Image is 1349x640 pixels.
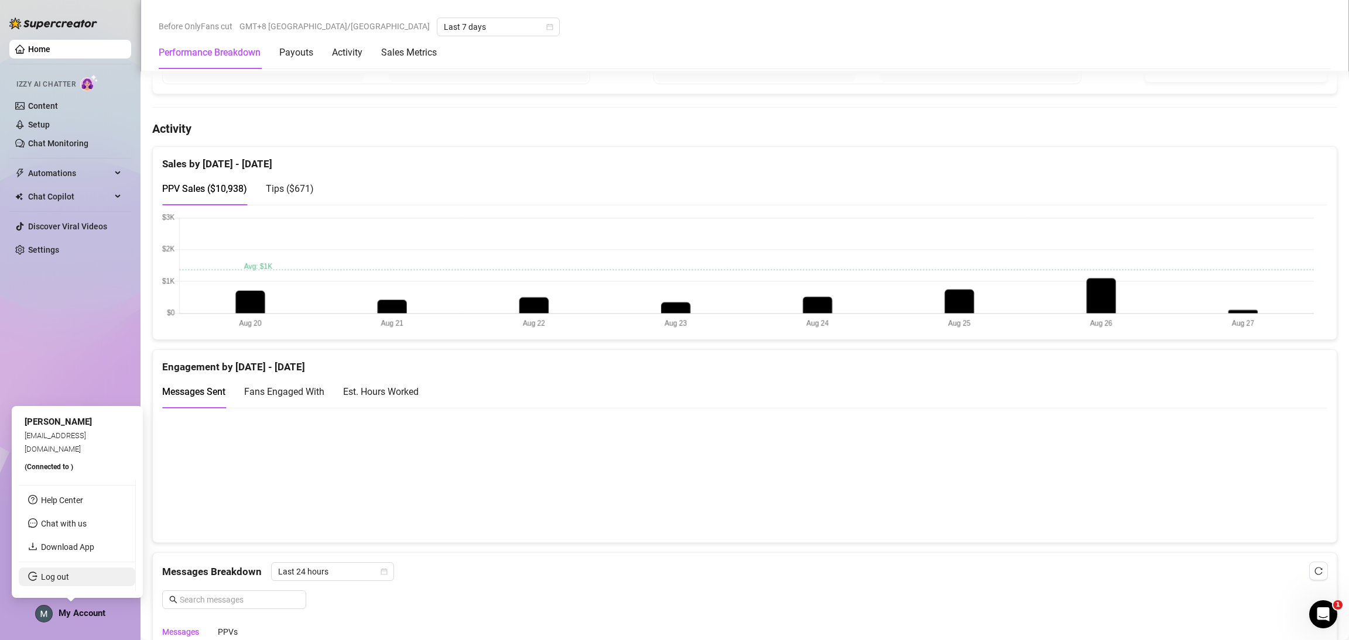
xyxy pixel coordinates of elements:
span: Automations [28,164,111,183]
span: calendar [381,568,388,575]
img: Chat Copilot [15,192,23,201]
span: search [169,596,177,604]
a: Setup [28,120,50,129]
span: My Account [59,608,105,618]
a: Chat Monitoring [28,139,88,148]
span: [PERSON_NAME] [25,417,92,427]
a: Discover Viral Videos [28,222,107,231]
div: Performance Breakdown [159,46,261,60]
h4: Activity [152,121,1337,137]
div: Sales Metrics [381,46,437,60]
span: PPV Sales ( $10,938 ) [162,183,247,194]
div: Est. Hours Worked [343,384,419,399]
div: Sales by [DATE] - [DATE] [162,147,1327,172]
span: GMT+8 [GEOGRAPHIC_DATA]/[GEOGRAPHIC_DATA] [239,18,430,35]
span: Last 7 days [444,18,553,36]
a: Log out [41,572,69,581]
span: Chat with us [41,519,87,528]
a: Content [28,101,58,111]
div: PPVs [218,625,238,638]
div: Payouts [279,46,313,60]
input: Search messages [180,593,299,606]
img: logo-BBDzfeDw.svg [9,18,97,29]
a: Help Center [41,496,83,505]
span: Fans Engaged With [244,386,324,397]
span: Last 24 hours [278,563,387,580]
span: 1 [1333,600,1343,610]
span: message [28,518,37,528]
div: Messages Breakdown [162,562,1327,581]
span: Izzy AI Chatter [16,79,76,90]
span: Chat Copilot [28,187,111,206]
span: Tips ( $671 ) [266,183,314,194]
a: Download App [41,542,94,552]
a: Home [28,44,50,54]
img: ACg8ocLEUq6BudusSbFUgfJHT7ol7Uq-BuQYr5d-mnjl9iaMWv35IQ=s96-c [36,605,52,622]
img: AI Chatter [80,74,98,91]
div: Messages [162,625,199,638]
div: Activity [332,46,362,60]
span: (Connected to ) [25,463,73,471]
a: Settings [28,245,59,254]
span: Before OnlyFans cut [159,18,232,35]
span: [EMAIL_ADDRESS][DOMAIN_NAME] [25,431,86,453]
iframe: Intercom live chat [1309,600,1337,628]
li: Log out [19,567,135,586]
span: thunderbolt [15,168,25,178]
div: Engagement by [DATE] - [DATE] [162,350,1327,375]
span: Messages Sent [162,386,225,397]
span: reload [1314,567,1323,575]
span: calendar [546,23,553,30]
